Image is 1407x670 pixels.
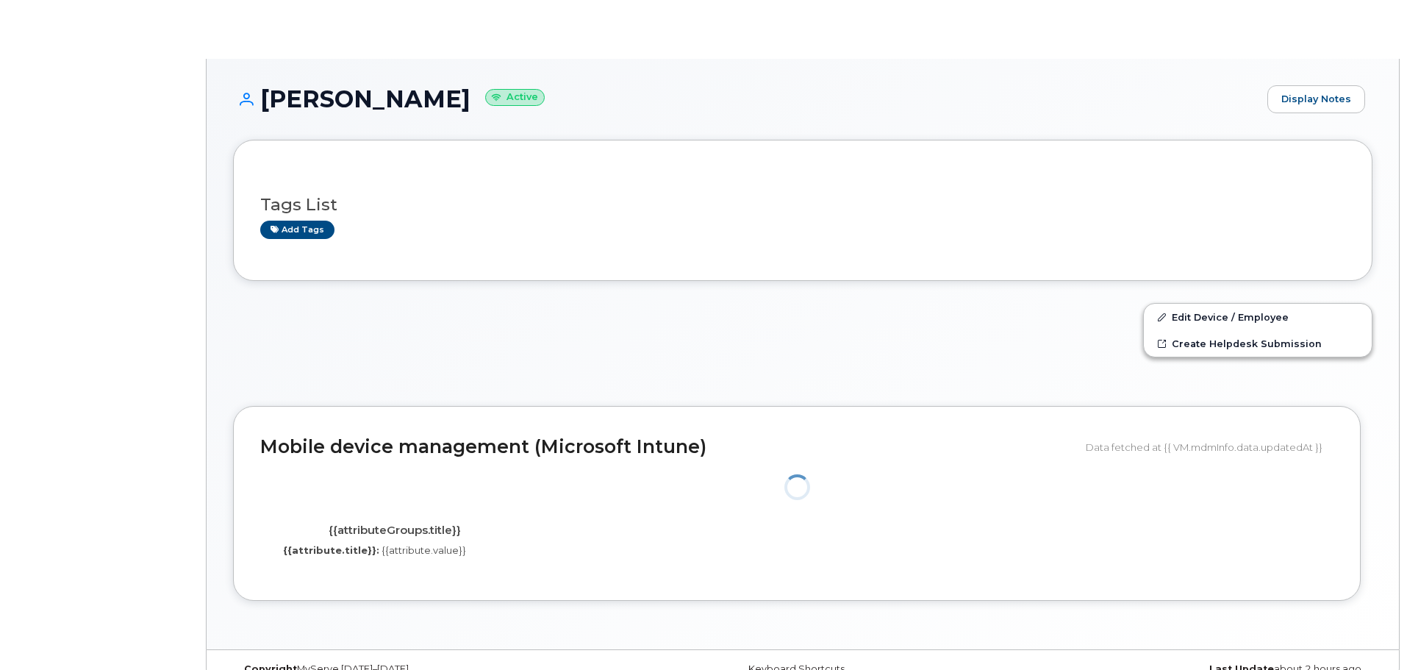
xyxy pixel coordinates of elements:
label: {{attribute.title}}: [283,544,379,557]
span: {{attribute.value}} [382,544,466,556]
div: Data fetched at {{ VM.mdmInfo.data.updatedAt }} [1086,433,1333,461]
h3: Tags List [260,196,1345,214]
a: Edit Device / Employee [1144,304,1372,330]
h1: [PERSON_NAME] [233,86,1260,112]
a: Add tags [260,221,334,239]
small: Active [485,89,545,106]
h4: {{attributeGroups.title}} [271,524,518,537]
a: Display Notes [1267,85,1365,113]
a: Create Helpdesk Submission [1144,330,1372,357]
h2: Mobile device management (Microsoft Intune) [260,437,1075,457]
